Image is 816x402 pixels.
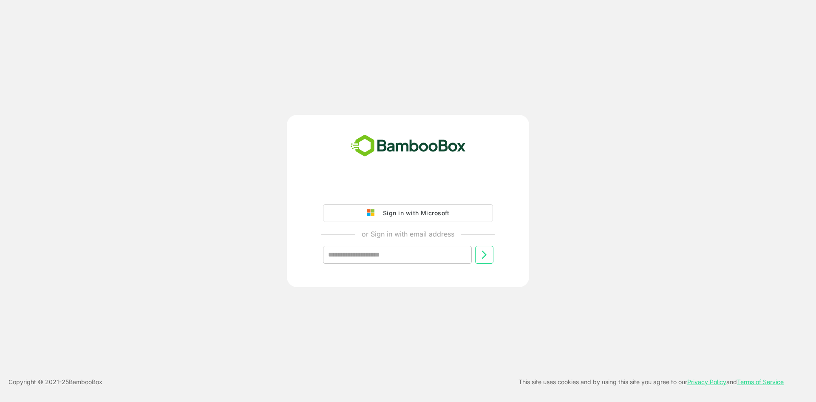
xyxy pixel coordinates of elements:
[367,209,379,217] img: google
[323,204,493,222] button: Sign in with Microsoft
[8,377,102,387] p: Copyright © 2021- 25 BambooBox
[379,208,449,219] div: Sign in with Microsoft
[687,378,726,385] a: Privacy Policy
[362,229,454,239] p: or Sign in with email address
[737,378,784,385] a: Terms of Service
[346,132,470,160] img: bamboobox
[518,377,784,387] p: This site uses cookies and by using this site you agree to our and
